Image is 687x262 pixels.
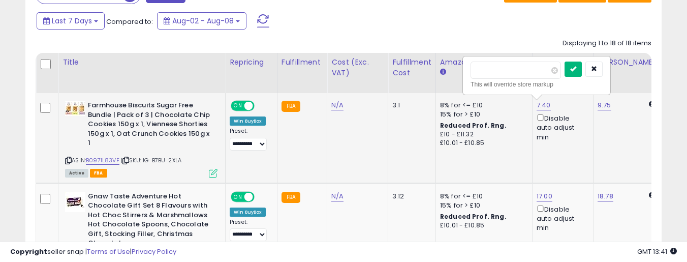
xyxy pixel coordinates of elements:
div: Win BuyBox [230,208,266,217]
div: 3.1 [392,101,428,110]
a: 18.78 [598,191,613,201]
div: This will override store markup [471,79,603,90]
div: Preset: [230,219,269,242]
div: 8% for <= £10 [440,101,524,110]
div: Cost (Exc. VAT) [331,57,384,78]
div: Win BuyBox [230,117,266,126]
div: £10 - £11.32 [440,130,524,139]
button: Aug-02 - Aug-08 [157,12,246,30]
strong: Copyright [10,247,47,256]
span: Compared to: [106,17,153,26]
img: 41iawhUgTOS._SL40_.jpg [65,101,85,116]
b: Farmhouse Biscuits Sugar Free Bundle | Pack of 3 | Chocolate Chip Cookies 150g x 1, Viennese Shor... [88,101,211,151]
small: FBA [282,101,300,112]
div: Title [63,57,221,68]
span: Last 7 Days [52,16,92,26]
a: Terms of Use [87,247,130,256]
small: Amazon Fees. [440,68,446,77]
span: ON [232,192,244,201]
a: 17.00 [537,191,552,201]
a: 7.40 [537,100,551,110]
span: | SKU: IG-B7BU-2XLA [121,156,181,164]
small: FBA [282,192,300,203]
div: [PERSON_NAME] [598,57,658,68]
a: Privacy Policy [132,247,176,256]
div: 8% for <= £10 [440,192,524,201]
a: 9.75 [598,100,611,110]
a: B0971L83VF [86,156,119,165]
div: 3.12 [392,192,428,201]
b: Gnaw Taste Adventure Hot Chocolate Gift Set 8 Flavours with Hot Choc Stirrers & Marshmallows Hot ... [88,192,211,251]
span: OFF [253,192,269,201]
b: Reduced Prof. Rng. [440,121,507,130]
div: 15% for > £10 [440,110,524,119]
div: Amazon Fees [440,57,528,68]
div: seller snap | | [10,247,176,257]
span: FBA [90,169,107,178]
div: 15% for > £10 [440,201,524,210]
div: Disable auto adjust min [537,203,585,233]
button: Last 7 Days [37,12,105,30]
div: Repricing [230,57,273,68]
div: Fulfillment Cost [392,57,431,78]
span: OFF [253,102,269,110]
span: 2025-08-16 13:41 GMT [637,247,677,256]
span: ON [232,102,244,110]
a: N/A [331,191,343,201]
div: Fulfillment [282,57,323,68]
div: £10.01 - £10.85 [440,139,524,148]
div: Displaying 1 to 18 of 18 items [563,39,651,48]
b: Reduced Prof. Rng. [440,212,507,221]
img: 41xZM5zasaL._SL40_.jpg [65,192,85,212]
a: N/A [331,100,343,110]
div: £10.01 - £10.85 [440,221,524,230]
div: ASIN: [65,101,217,176]
div: Preset: [230,128,269,151]
div: Disable auto adjust min [537,112,585,142]
span: Aug-02 - Aug-08 [172,16,234,26]
span: All listings currently available for purchase on Amazon [65,169,88,178]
